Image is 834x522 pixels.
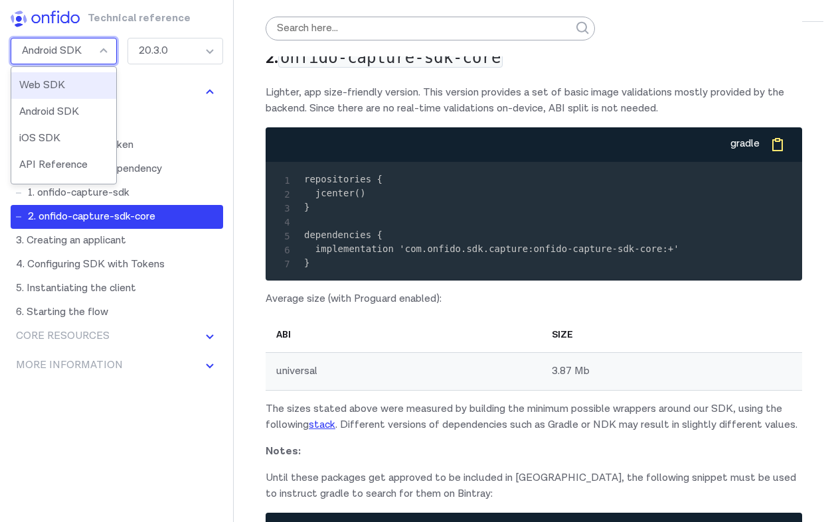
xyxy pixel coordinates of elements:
a: 5. Instantiating the client [11,277,223,300]
div: gradle [730,136,760,152]
img: svg+xml;base64,PHN2ZyBoZWlnaHQ9IjE2IiB2aWV3Qm94PSIwIDAgMTYgMTYiIHdpZHRoPSIxNiIgeG1sbnM9Imh0dHA6Ly... [202,358,218,373]
img: h8y2NZtIVQ2cQAAAABJRU5ErkJggg== [11,11,80,27]
a: 1. onfido-capture-sdk [11,181,223,205]
div: Android SDK [11,38,117,64]
p: Lighter, app size-friendly version. This version provides a set of basic image validations mostly... [266,85,802,117]
a: 6. Starting the flow [11,300,223,324]
a: 1. Obtaining an API token [11,133,223,157]
li: iOS SDK [11,125,116,152]
a: 2. Adding the SDK dependency [11,157,223,181]
p: Average size (with Proguard enabled): [266,291,802,307]
td: 3.87 Mb [541,353,802,391]
a: stack [309,418,335,432]
code: repositories { jcenter() } dependencies { implementation 'com.onfido.sdk.capture:onfido-capture-s... [304,174,679,268]
input: Search here… [266,17,595,40]
a: Overview [11,109,223,133]
div: 20.3.0 [127,38,223,64]
button: Core Resources [11,324,223,348]
a: 4. Configuring SDK with Tokens [11,253,223,277]
td: universal [266,353,541,391]
p: The sizes stated above were measured by building the minimum possible wrappers around our SDK, us... [266,401,802,433]
button: Submit your search query. [571,1,595,56]
code: onfido-capture-sdk-core [278,48,503,68]
p: Until these packages get approved to be included in [GEOGRAPHIC_DATA], the following snippet must... [266,470,802,502]
strong: Notes: [266,444,301,458]
button: More information [11,354,223,377]
a: 2. onfido-capture-sdk-core [11,205,223,229]
a: 3. Creating an applicant [11,229,223,253]
th: Size [541,318,802,353]
button: Getting Started [11,80,223,104]
a: onfido capture sdk core permalink [503,48,523,69]
h1: Technical reference [88,11,156,33]
li: Web SDK [11,72,116,99]
img: svg+xml;base64,PHN2ZyBoZWlnaHQ9IjE2IiB2aWV3Qm94PSIwIDAgMTYgMTYiIHdpZHRoPSIxNiIgeG1sbnM9Imh0dHA6Ly... [202,84,218,100]
li: API Reference [11,152,116,178]
img: svg+xml;base64,PHN2ZyBoZWlnaHQ9IjE2IiB2aWV3Qm94PSIwIDAgMTYgMTYiIHdpZHRoPSIxNiIgeG1sbnM9Imh0dHA6Ly... [202,328,218,344]
li: Android SDK [11,99,116,125]
th: ABI [266,318,541,353]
